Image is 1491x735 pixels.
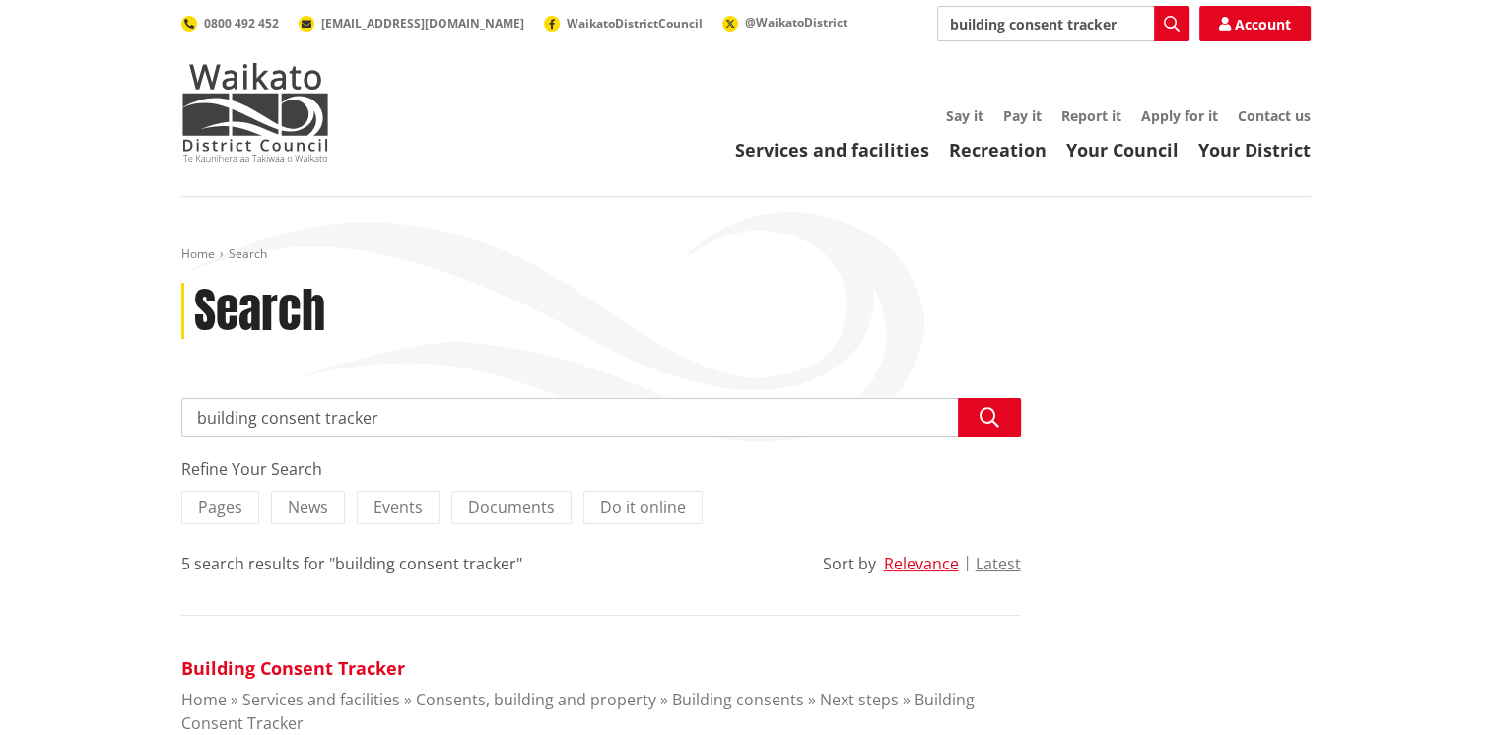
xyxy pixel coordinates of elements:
a: 0800 492 452 [181,15,279,32]
a: Recreation [949,138,1047,162]
span: @WaikatoDistrict [745,14,847,31]
img: Waikato District Council - Te Kaunihera aa Takiwaa o Waikato [181,63,329,162]
a: Consents, building and property [416,689,656,710]
a: Say it [946,106,983,125]
span: Pages [198,497,242,518]
div: 5 search results for "building consent tracker" [181,552,522,575]
a: Contact us [1238,106,1311,125]
a: Apply for it [1141,106,1218,125]
iframe: Messenger Launcher [1400,652,1471,723]
span: [EMAIL_ADDRESS][DOMAIN_NAME] [321,15,524,32]
span: Documents [468,497,555,518]
a: [EMAIL_ADDRESS][DOMAIN_NAME] [299,15,524,32]
div: Refine Your Search [181,457,1021,481]
span: News [288,497,328,518]
span: Do it online [600,497,686,518]
a: Services and facilities [242,689,400,710]
div: Sort by [823,552,876,575]
span: Events [373,497,423,518]
button: Relevance [884,555,959,572]
a: @WaikatoDistrict [722,14,847,31]
span: 0800 492 452 [204,15,279,32]
nav: breadcrumb [181,246,1311,263]
input: Search input [181,398,1021,437]
span: WaikatoDistrictCouncil [567,15,703,32]
a: WaikatoDistrictCouncil [544,15,703,32]
span: Search [229,245,267,262]
a: Building consents [672,689,804,710]
a: Your District [1198,138,1311,162]
a: Your Council [1066,138,1179,162]
h1: Search [194,283,325,340]
a: Services and facilities [735,138,929,162]
a: Next steps [820,689,899,710]
a: Report it [1061,106,1121,125]
button: Latest [976,555,1021,572]
a: Home [181,245,215,262]
a: Home [181,689,227,710]
a: Building Consent Tracker [181,689,975,734]
a: Account [1199,6,1311,41]
a: Building Consent Tracker [181,656,405,680]
a: Pay it [1003,106,1042,125]
input: Search input [937,6,1189,41]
